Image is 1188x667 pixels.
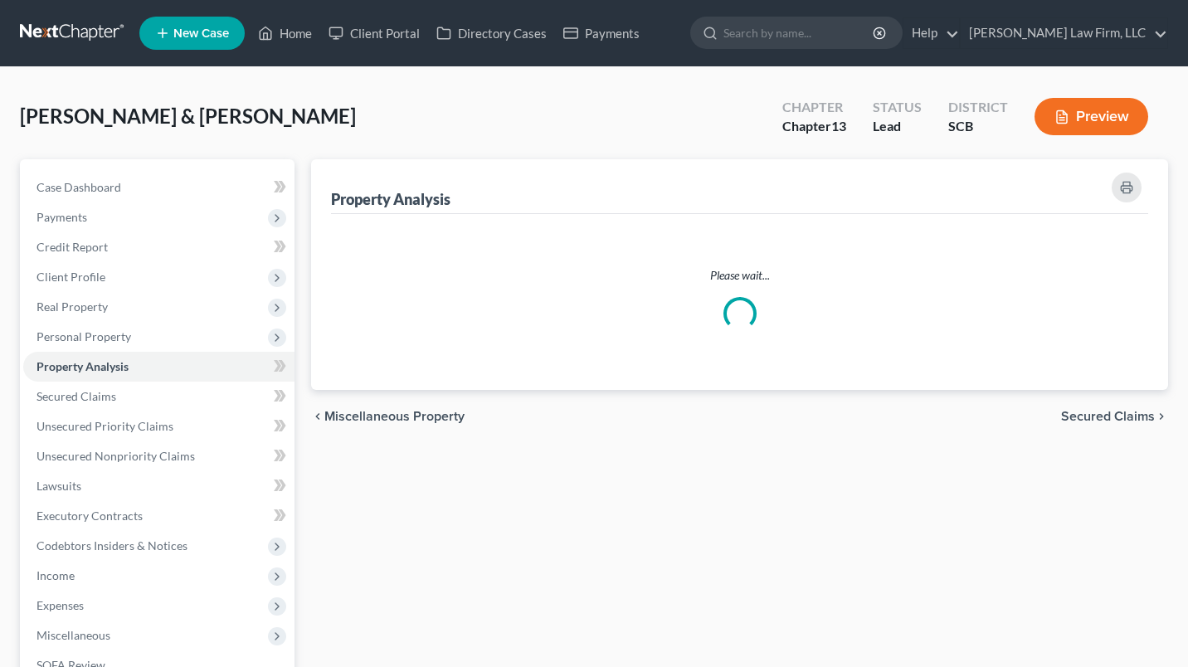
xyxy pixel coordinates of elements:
[873,98,922,117] div: Status
[37,509,143,523] span: Executory Contracts
[23,173,295,202] a: Case Dashboard
[948,98,1008,117] div: District
[37,359,129,373] span: Property Analysis
[250,18,320,48] a: Home
[903,18,959,48] a: Help
[1061,410,1168,423] button: Secured Claims chevron_right
[23,501,295,531] a: Executory Contracts
[173,27,229,40] span: New Case
[331,189,450,209] div: Property Analysis
[311,410,324,423] i: chevron_left
[37,329,131,343] span: Personal Property
[37,449,195,463] span: Unsecured Nonpriority Claims
[23,411,295,441] a: Unsecured Priority Claims
[37,270,105,284] span: Client Profile
[37,210,87,224] span: Payments
[723,17,875,48] input: Search by name...
[782,117,846,136] div: Chapter
[37,389,116,403] span: Secured Claims
[961,18,1167,48] a: [PERSON_NAME] Law Firm, LLC
[1061,410,1155,423] span: Secured Claims
[782,98,846,117] div: Chapter
[555,18,648,48] a: Payments
[37,299,108,314] span: Real Property
[344,267,1135,284] p: Please wait...
[1155,410,1168,423] i: chevron_right
[37,180,121,194] span: Case Dashboard
[948,117,1008,136] div: SCB
[23,352,295,382] a: Property Analysis
[37,598,84,612] span: Expenses
[37,479,81,493] span: Lawsuits
[23,382,295,411] a: Secured Claims
[428,18,555,48] a: Directory Cases
[831,118,846,134] span: 13
[23,232,295,262] a: Credit Report
[23,471,295,501] a: Lawsuits
[37,419,173,433] span: Unsecured Priority Claims
[320,18,428,48] a: Client Portal
[311,410,465,423] button: chevron_left Miscellaneous Property
[37,628,110,642] span: Miscellaneous
[20,104,356,128] span: [PERSON_NAME] & [PERSON_NAME]
[37,538,187,553] span: Codebtors Insiders & Notices
[23,441,295,471] a: Unsecured Nonpriority Claims
[1035,98,1148,135] button: Preview
[37,568,75,582] span: Income
[37,240,108,254] span: Credit Report
[324,410,465,423] span: Miscellaneous Property
[873,117,922,136] div: Lead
